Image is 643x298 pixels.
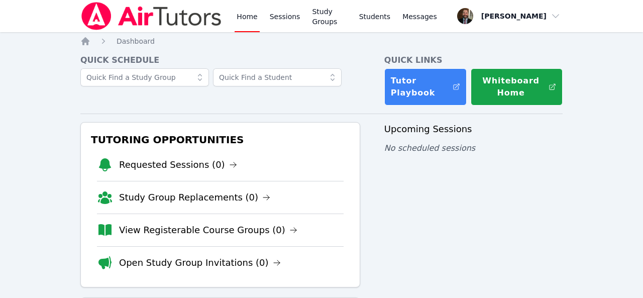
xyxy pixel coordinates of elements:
[384,68,467,106] a: Tutor Playbook
[402,12,437,22] span: Messages
[89,131,352,149] h3: Tutoring Opportunities
[80,36,563,46] nav: Breadcrumb
[119,256,281,270] a: Open Study Group Invitations (0)
[117,36,155,46] a: Dashboard
[119,158,237,172] a: Requested Sessions (0)
[117,37,155,45] span: Dashboard
[119,223,297,237] a: View Registerable Course Groups (0)
[213,68,342,86] input: Quick Find a Student
[384,143,475,153] span: No scheduled sessions
[384,122,563,136] h3: Upcoming Sessions
[80,54,360,66] h4: Quick Schedule
[80,68,209,86] input: Quick Find a Study Group
[80,2,223,30] img: Air Tutors
[119,190,270,205] a: Study Group Replacements (0)
[471,68,563,106] button: Whiteboard Home
[384,54,563,66] h4: Quick Links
